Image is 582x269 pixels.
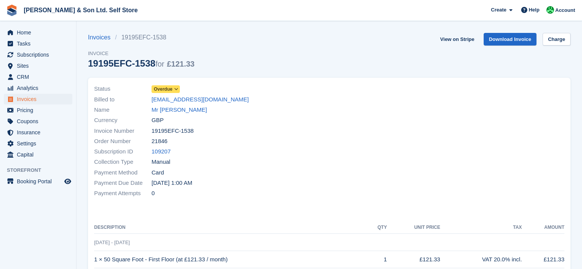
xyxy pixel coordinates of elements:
span: Subscriptions [17,49,63,60]
td: £121.33 [387,251,440,268]
span: Analytics [17,83,63,93]
span: 21846 [152,137,168,146]
a: [PERSON_NAME] & Son Ltd. Self Store [21,4,141,16]
span: Help [529,6,540,14]
span: Account [555,7,575,14]
td: 1 [368,251,387,268]
a: menu [4,94,72,104]
span: GBP [152,116,164,125]
a: Overdue [152,85,180,93]
span: Sites [17,60,63,71]
th: Description [94,222,368,234]
span: Collection Type [94,158,152,166]
th: QTY [368,222,387,234]
span: Order Number [94,137,152,146]
a: menu [4,176,72,187]
a: Download Invoice [484,33,537,46]
span: Invoice Number [94,127,152,135]
a: menu [4,83,72,93]
span: Create [491,6,506,14]
time: 2025-09-25 00:00:00 UTC [152,179,192,187]
span: Payment Method [94,168,152,177]
span: Settings [17,138,63,149]
span: £121.33 [167,60,194,68]
a: Invoices [88,33,115,42]
span: Overdue [154,86,173,93]
span: CRM [17,72,63,82]
span: Invoices [17,94,63,104]
div: VAT 20.0% incl. [440,255,522,264]
div: 19195EFC-1538 [88,58,194,68]
span: for [155,60,164,68]
img: Kelly Lowe [546,6,554,14]
a: View on Stripe [437,33,477,46]
a: menu [4,27,72,38]
span: 19195EFC-1538 [152,127,194,135]
span: Payment Attempts [94,189,152,198]
a: menu [4,116,72,127]
a: menu [4,138,72,149]
span: Storefront [7,166,76,174]
span: Payment Due Date [94,179,152,187]
nav: breadcrumbs [88,33,194,42]
a: menu [4,60,72,71]
span: Tasks [17,38,63,49]
th: Amount [522,222,564,234]
span: Booking Portal [17,176,63,187]
th: Tax [440,222,522,234]
span: Pricing [17,105,63,116]
span: [DATE] - [DATE] [94,240,130,245]
a: menu [4,49,72,60]
a: menu [4,38,72,49]
td: 1 × 50 Square Foot - First Floor (at £121.33 / month) [94,251,368,268]
span: Coupons [17,116,63,127]
span: Invoice [88,50,194,57]
span: Name [94,106,152,114]
span: Billed to [94,95,152,104]
a: Mr [PERSON_NAME] [152,106,207,114]
td: £121.33 [522,251,564,268]
span: Status [94,85,152,93]
a: [EMAIL_ADDRESS][DOMAIN_NAME] [152,95,249,104]
span: Capital [17,149,63,160]
th: Unit Price [387,222,440,234]
span: Card [152,168,164,177]
span: Currency [94,116,152,125]
span: Home [17,27,63,38]
span: Manual [152,158,170,166]
span: 0 [152,189,155,198]
a: Preview store [63,177,72,186]
a: menu [4,149,72,160]
span: Insurance [17,127,63,138]
span: Subscription ID [94,147,152,156]
img: stora-icon-8386f47178a22dfd0bd8f6a31ec36ba5ce8667c1dd55bd0f319d3a0aa187defe.svg [6,5,18,16]
a: 109207 [152,147,171,156]
a: menu [4,105,72,116]
a: menu [4,127,72,138]
a: menu [4,72,72,82]
a: Charge [543,33,571,46]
